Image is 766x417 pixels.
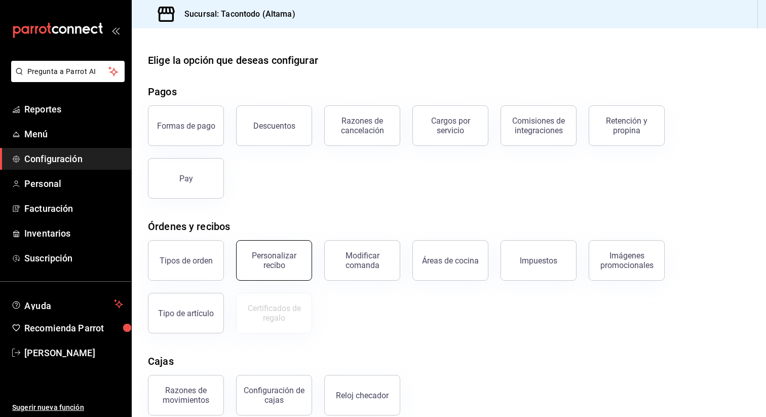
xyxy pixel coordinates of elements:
[24,177,123,191] span: Personal
[589,240,665,281] button: Imágenes promocionales
[24,127,123,141] span: Menú
[24,298,110,310] span: Ayuda
[148,84,177,99] div: Pagos
[148,53,318,68] div: Elige la opción que deseas configurar
[253,121,295,131] div: Descuentos
[155,386,217,405] div: Razones de movimientos
[412,105,488,146] button: Cargos por servicio
[507,116,570,135] div: Comisiones de integraciones
[236,375,312,415] button: Configuración de cajas
[331,251,394,270] div: Modificar comanda
[520,256,557,266] div: Impuestos
[148,354,174,369] div: Cajas
[148,105,224,146] button: Formas de pago
[11,61,125,82] button: Pregunta a Parrot AI
[236,105,312,146] button: Descuentos
[157,121,215,131] div: Formas de pago
[24,102,123,116] span: Reportes
[419,116,482,135] div: Cargos por servicio
[148,293,224,333] button: Tipo de artículo
[589,105,665,146] button: Retención y propina
[148,219,230,234] div: Órdenes y recibos
[7,73,125,84] a: Pregunta a Parrot AI
[243,251,305,270] div: Personalizar recibo
[324,375,400,415] button: Reloj checador
[111,26,120,34] button: open_drawer_menu
[422,256,479,266] div: Áreas de cocina
[324,105,400,146] button: Razones de cancelación
[24,251,123,265] span: Suscripción
[236,293,312,333] button: Certificados de regalo
[324,240,400,281] button: Modificar comanda
[243,304,305,323] div: Certificados de regalo
[160,256,213,266] div: Tipos de orden
[24,202,123,215] span: Facturación
[412,240,488,281] button: Áreas de cocina
[179,174,193,183] div: Pay
[148,158,224,199] button: Pay
[501,240,577,281] button: Impuestos
[595,116,658,135] div: Retención y propina
[243,386,305,405] div: Configuración de cajas
[27,66,109,77] span: Pregunta a Parrot AI
[595,251,658,270] div: Imágenes promocionales
[158,309,214,318] div: Tipo de artículo
[24,321,123,335] span: Recomienda Parrot
[24,226,123,240] span: Inventarios
[501,105,577,146] button: Comisiones de integraciones
[24,346,123,360] span: [PERSON_NAME]
[331,116,394,135] div: Razones de cancelación
[24,152,123,166] span: Configuración
[176,8,295,20] h3: Sucursal: Tacontodo (Altama)
[236,240,312,281] button: Personalizar recibo
[336,391,389,400] div: Reloj checador
[12,402,123,413] span: Sugerir nueva función
[148,375,224,415] button: Razones de movimientos
[148,240,224,281] button: Tipos de orden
